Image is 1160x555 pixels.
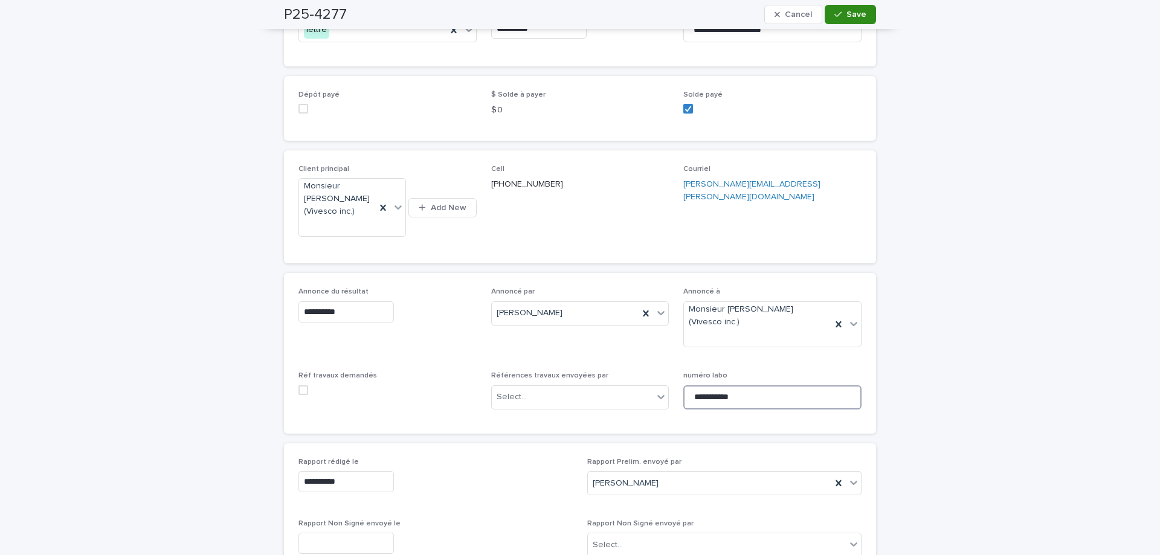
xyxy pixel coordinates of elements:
[431,204,466,212] span: Add New
[304,21,329,39] div: lettre
[683,91,723,98] span: Solde payé
[593,477,659,490] span: [PERSON_NAME]
[298,288,369,295] span: Annonce du résultat
[304,180,371,217] span: Monsieur [PERSON_NAME] (Vivesco inc.)
[298,91,340,98] span: Dépôt payé
[785,10,812,19] span: Cancel
[491,104,669,117] p: $ 0
[491,288,535,295] span: Annoncé par
[298,165,349,173] span: Client principal
[298,372,377,379] span: Réf travaux demandés
[587,458,681,466] span: Rapport Prelim. envoyé par
[298,458,359,466] span: Rapport rédigé le
[298,520,401,527] span: Rapport Non Signé envoyé le
[683,180,820,201] a: [PERSON_NAME][EMAIL_ADDRESS][PERSON_NAME][DOMAIN_NAME]
[497,307,562,319] span: [PERSON_NAME]
[689,303,826,329] span: Monsieur [PERSON_NAME] (Vivesco inc.)
[683,165,710,173] span: Courriel
[764,5,822,24] button: Cancel
[284,6,347,24] h2: P25-4277
[683,372,727,379] span: numéro labo
[587,520,694,527] span: Rapport Non Signé envoyé par
[491,372,608,379] span: Références travaux envoyées par
[491,91,546,98] span: $ Solde à payer
[497,391,527,403] div: Select...
[491,165,504,173] span: Cell
[683,288,720,295] span: Annoncé à
[593,539,623,551] div: Select...
[491,178,669,191] p: [PHONE_NUMBER]
[846,10,866,19] span: Save
[408,198,476,217] button: Add New
[825,5,876,24] button: Save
